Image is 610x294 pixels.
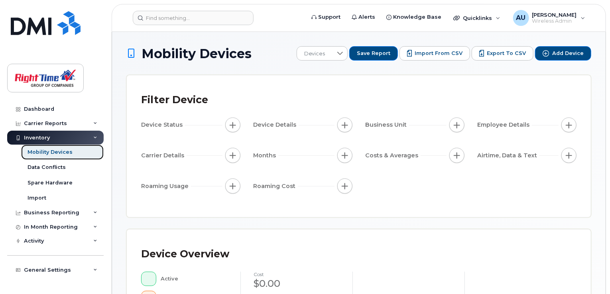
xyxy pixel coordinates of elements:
span: Devices [297,47,333,61]
span: Airtime, Data & Text [477,151,539,160]
span: Device Details [253,121,299,129]
span: Employee Details [477,121,532,129]
div: Filter Device [141,90,208,110]
button: Export to CSV [472,46,533,61]
span: Carrier Details [141,151,187,160]
button: Save Report [349,46,398,61]
span: Mobility Devices [142,47,252,61]
span: Export to CSV [487,50,526,57]
div: Active [161,272,228,286]
button: Add Device [535,46,591,61]
span: Costs & Averages [365,151,421,160]
span: Business Unit [365,121,409,129]
button: Import from CSV [399,46,470,61]
h4: cost [254,272,340,277]
div: $0.00 [254,277,340,290]
span: Device Status [141,121,185,129]
span: Save Report [357,50,390,57]
span: Roaming Cost [253,182,298,190]
span: Import from CSV [415,50,462,57]
span: Months [253,151,278,160]
span: Roaming Usage [141,182,191,190]
div: Device Overview [141,244,229,265]
span: Add Device [552,50,584,57]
